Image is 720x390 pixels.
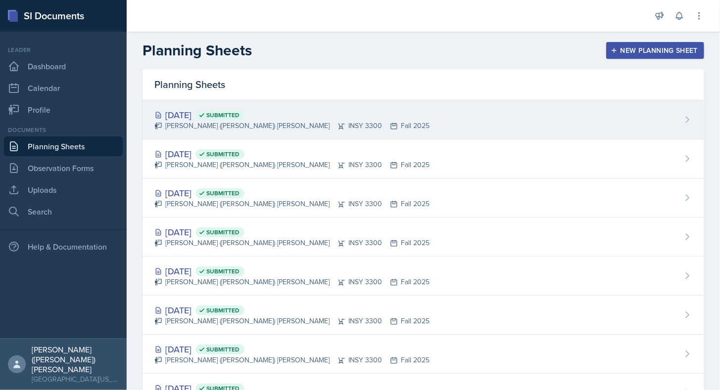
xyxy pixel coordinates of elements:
[154,343,430,356] div: [DATE]
[154,264,430,278] div: [DATE]
[206,228,240,236] span: Submitted
[143,69,704,100] div: Planning Sheets
[154,277,430,287] div: [PERSON_NAME] ([PERSON_NAME]) [PERSON_NAME] INSY 3300 Fall 2025
[4,136,123,156] a: Planning Sheets
[4,237,123,257] div: Help & Documentation
[4,202,123,221] a: Search
[4,100,123,120] a: Profile
[154,186,430,200] div: [DATE]
[154,108,430,122] div: [DATE]
[206,306,240,314] span: Submitted
[4,56,123,76] a: Dashboard
[143,42,252,59] h2: Planning Sheets
[4,45,123,54] div: Leader
[143,100,704,139] a: [DATE] Submitted [PERSON_NAME] ([PERSON_NAME]) [PERSON_NAME]INSY 3300Fall 2025
[154,199,430,209] div: [PERSON_NAME] ([PERSON_NAME]) [PERSON_NAME] INSY 3300 Fall 2025
[4,180,123,200] a: Uploads
[154,316,430,326] div: [PERSON_NAME] ([PERSON_NAME]) [PERSON_NAME] INSY 3300 Fall 2025
[143,139,704,178] a: [DATE] Submitted [PERSON_NAME] ([PERSON_NAME]) [PERSON_NAME]INSY 3300Fall 2025
[143,178,704,217] a: [DATE] Submitted [PERSON_NAME] ([PERSON_NAME]) [PERSON_NAME]INSY 3300Fall 2025
[154,121,430,131] div: [PERSON_NAME] ([PERSON_NAME]) [PERSON_NAME] INSY 3300 Fall 2025
[606,42,704,59] button: New Planning Sheet
[4,126,123,134] div: Documents
[32,345,119,374] div: [PERSON_NAME] ([PERSON_NAME]) [PERSON_NAME]
[206,111,240,119] span: Submitted
[154,147,430,161] div: [DATE]
[206,346,240,353] span: Submitted
[154,238,430,248] div: [PERSON_NAME] ([PERSON_NAME]) [PERSON_NAME] INSY 3300 Fall 2025
[154,303,430,317] div: [DATE]
[143,257,704,296] a: [DATE] Submitted [PERSON_NAME] ([PERSON_NAME]) [PERSON_NAME]INSY 3300Fall 2025
[143,335,704,374] a: [DATE] Submitted [PERSON_NAME] ([PERSON_NAME]) [PERSON_NAME]INSY 3300Fall 2025
[4,78,123,98] a: Calendar
[206,150,240,158] span: Submitted
[143,296,704,335] a: [DATE] Submitted [PERSON_NAME] ([PERSON_NAME]) [PERSON_NAME]INSY 3300Fall 2025
[4,158,123,178] a: Observation Forms
[613,46,698,54] div: New Planning Sheet
[206,267,240,275] span: Submitted
[143,217,704,257] a: [DATE] Submitted [PERSON_NAME] ([PERSON_NAME]) [PERSON_NAME]INSY 3300Fall 2025
[32,374,119,384] div: [GEOGRAPHIC_DATA][US_STATE]
[206,189,240,197] span: Submitted
[154,225,430,239] div: [DATE]
[154,355,430,365] div: [PERSON_NAME] ([PERSON_NAME]) [PERSON_NAME] INSY 3300 Fall 2025
[154,160,430,170] div: [PERSON_NAME] ([PERSON_NAME]) [PERSON_NAME] INSY 3300 Fall 2025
